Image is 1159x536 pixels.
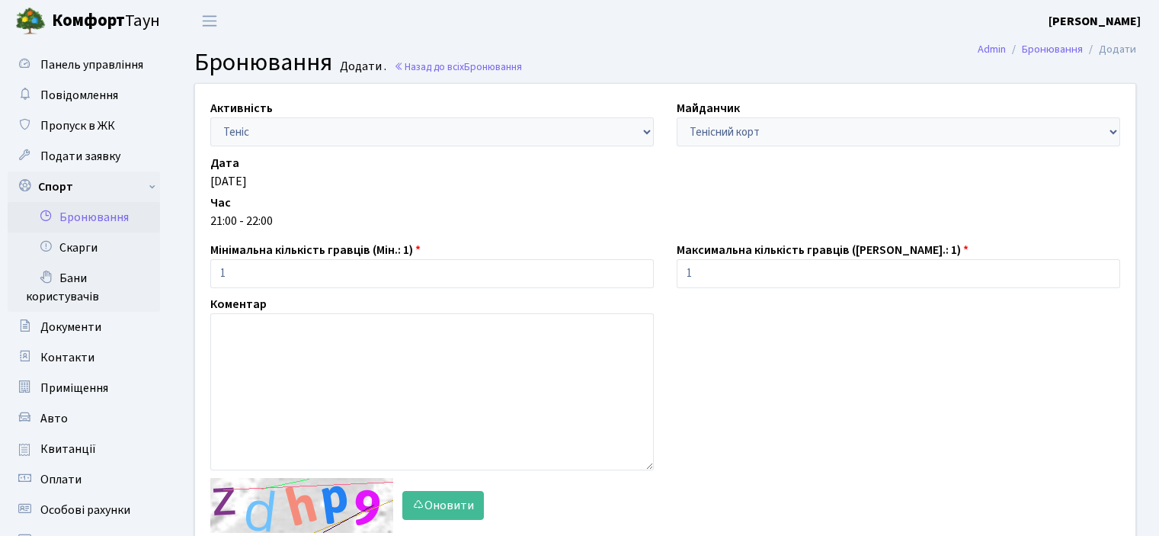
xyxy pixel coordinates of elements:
[1083,41,1136,58] li: Додати
[15,6,46,37] img: logo.png
[190,8,229,34] button: Переключити навігацію
[40,319,101,335] span: Документи
[464,59,522,74] span: Бронювання
[8,403,160,434] a: Авто
[402,491,484,520] button: Оновити
[8,495,160,525] a: Особові рахунки
[40,117,115,134] span: Пропуск в ЖК
[40,410,68,427] span: Авто
[8,80,160,111] a: Повідомлення
[194,45,332,80] span: Бронювання
[8,342,160,373] a: Контакти
[210,295,267,313] label: Коментар
[40,502,130,518] span: Особові рахунки
[8,312,160,342] a: Документи
[40,148,120,165] span: Подати заявку
[978,41,1006,57] a: Admin
[337,59,386,74] small: Додати .
[1049,13,1141,30] b: [PERSON_NAME]
[210,194,231,212] label: Час
[8,434,160,464] a: Квитанції
[394,59,522,74] a: Назад до всіхБронювання
[52,8,160,34] span: Таун
[210,172,1120,191] div: [DATE]
[210,478,393,533] img: default
[40,471,82,488] span: Оплати
[8,373,160,403] a: Приміщення
[40,441,96,457] span: Квитанції
[8,464,160,495] a: Оплати
[8,141,160,172] a: Подати заявку
[8,263,160,312] a: Бани користувачів
[8,233,160,263] a: Скарги
[40,87,118,104] span: Повідомлення
[210,212,1120,230] div: 21:00 - 22:00
[677,241,969,259] label: Максимальна кількість гравців ([PERSON_NAME].: 1)
[8,50,160,80] a: Панель управління
[1022,41,1083,57] a: Бронювання
[210,99,273,117] label: Активність
[210,154,239,172] label: Дата
[40,349,94,366] span: Контакти
[8,172,160,202] a: Спорт
[40,380,108,396] span: Приміщення
[40,56,143,73] span: Панель управління
[677,99,740,117] label: Майданчик
[210,241,421,259] label: Мінімальна кількість гравців (Мін.: 1)
[8,202,160,233] a: Бронювання
[52,8,125,33] b: Комфорт
[8,111,160,141] a: Пропуск в ЖК
[955,34,1159,66] nav: breadcrumb
[1049,12,1141,30] a: [PERSON_NAME]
